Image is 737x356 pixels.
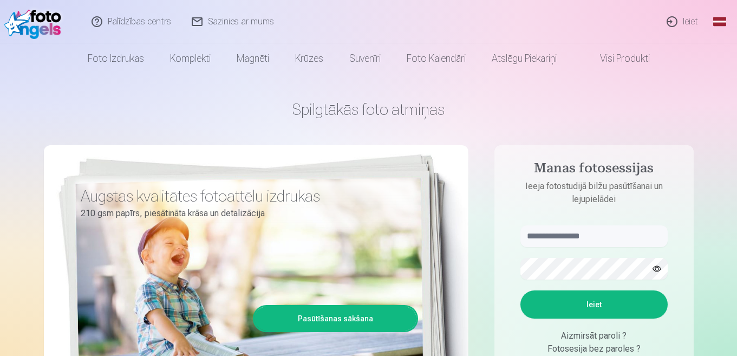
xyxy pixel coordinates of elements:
div: Aizmirsāt paroli ? [520,329,668,342]
a: Foto izdrukas [75,43,157,74]
a: Foto kalendāri [394,43,479,74]
h4: Manas fotosessijas [510,160,679,180]
img: /fa1 [4,4,67,39]
a: Krūzes [282,43,336,74]
h3: Augstas kvalitātes fotoattēlu izdrukas [81,186,410,206]
p: 210 gsm papīrs, piesātināta krāsa un detalizācija [81,206,410,221]
a: Komplekti [157,43,224,74]
a: Atslēgu piekariņi [479,43,570,74]
div: Fotosesija bez paroles ? [520,342,668,355]
h1: Spilgtākās foto atmiņas [44,100,694,119]
a: Suvenīri [336,43,394,74]
a: Visi produkti [570,43,663,74]
a: Magnēti [224,43,282,74]
a: Pasūtīšanas sākšana [255,307,416,331]
p: Ieeja fotostudijā bilžu pasūtīšanai un lejupielādei [510,180,679,206]
button: Ieiet [520,290,668,319]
